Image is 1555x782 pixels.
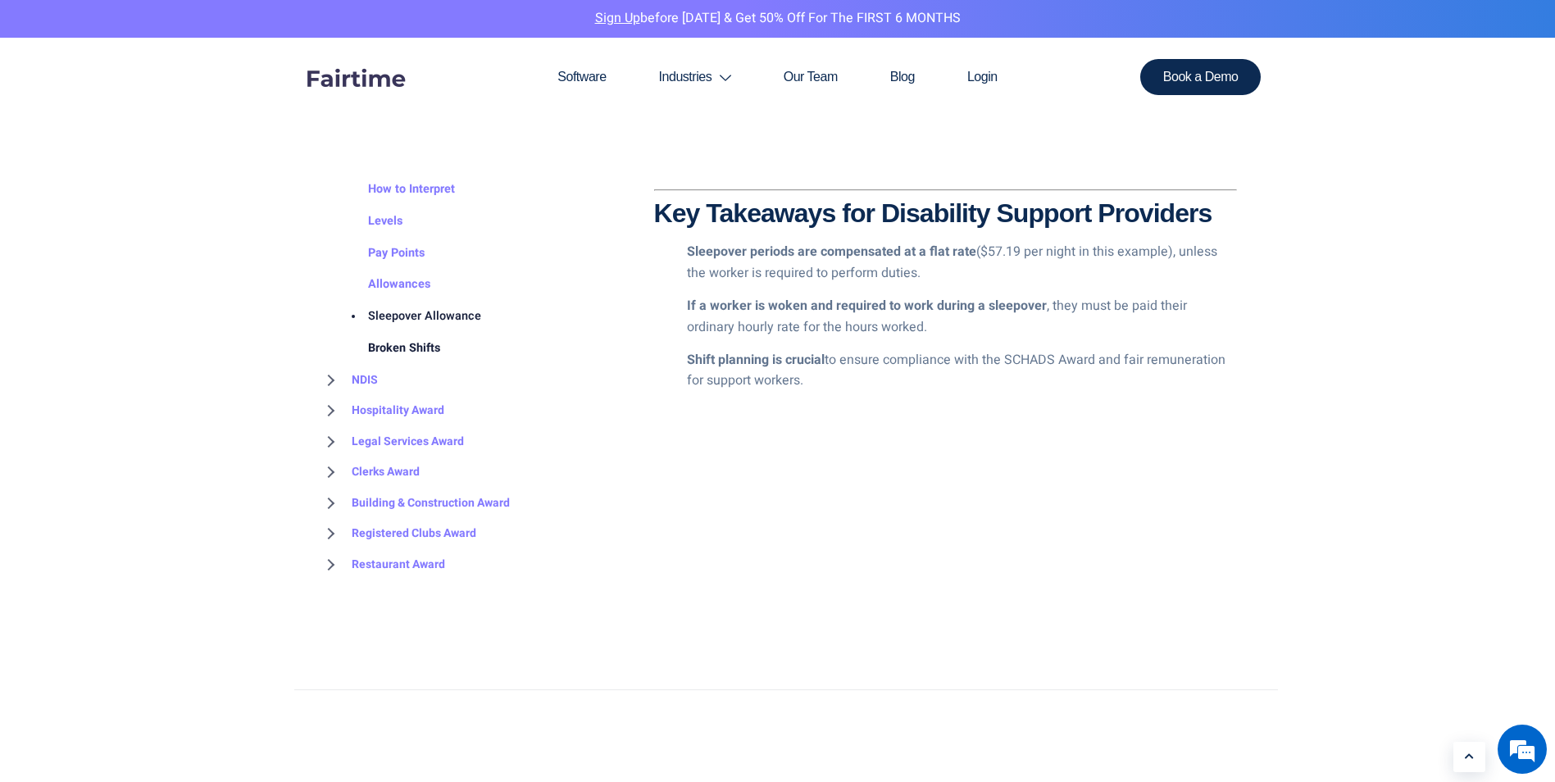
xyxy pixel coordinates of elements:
[687,350,825,370] strong: Shift planning is crucial
[319,518,476,549] a: Registered Clubs Award
[1163,70,1239,84] span: Book a Demo
[757,38,864,116] a: Our Team
[633,38,757,116] a: Industries
[654,198,1212,228] strong: Key Takeaways for Disability Support Providers
[319,488,510,519] a: Building & Construction Award
[687,350,1237,392] p: to ensure compliance with the SCHADS Award and fair remuneration for support workers.
[335,206,402,238] a: Levels
[1453,742,1485,772] a: Learn More
[335,270,430,302] a: Allowances
[687,296,1047,316] strong: If a worker is woken and required to work during a sleepover
[531,38,632,116] a: Software
[335,301,481,333] a: Sleepover Allowance
[687,242,976,261] strong: Sleepover periods are compensated at a flat rate
[941,38,1024,116] a: Login
[8,448,312,505] textarea: Type your message and hit 'Enter'
[95,207,226,372] span: We're online!
[1140,59,1262,95] a: Book a Demo
[319,457,420,488] a: Clerks Award
[687,296,1237,338] p: , they must be paid their ordinary hourly rate for the hours worked.
[595,8,640,28] a: Sign Up
[319,365,378,396] a: NDIS
[335,333,440,365] a: Broken Shifts
[319,549,445,580] a: Restaurant Award
[687,242,1237,284] p: ($57.19 per night in this example), unless the worker is required to perform duties.
[319,48,630,580] nav: BROWSE TOPICS
[335,238,425,270] a: Pay Points
[654,420,1231,666] iframe: Get 10 Sleepover Shift Examples Sent to Your Inbox
[269,8,308,48] div: Minimize live chat window
[864,38,941,116] a: Blog
[319,14,630,580] div: BROWSE TOPICS
[85,92,275,113] div: Chat with us now
[319,395,444,426] a: Hospitality Award
[335,174,455,206] a: How to Interpret
[319,426,464,457] a: Legal Services Award
[12,8,1543,30] p: before [DATE] & Get 50% Off for the FIRST 6 MONTHS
